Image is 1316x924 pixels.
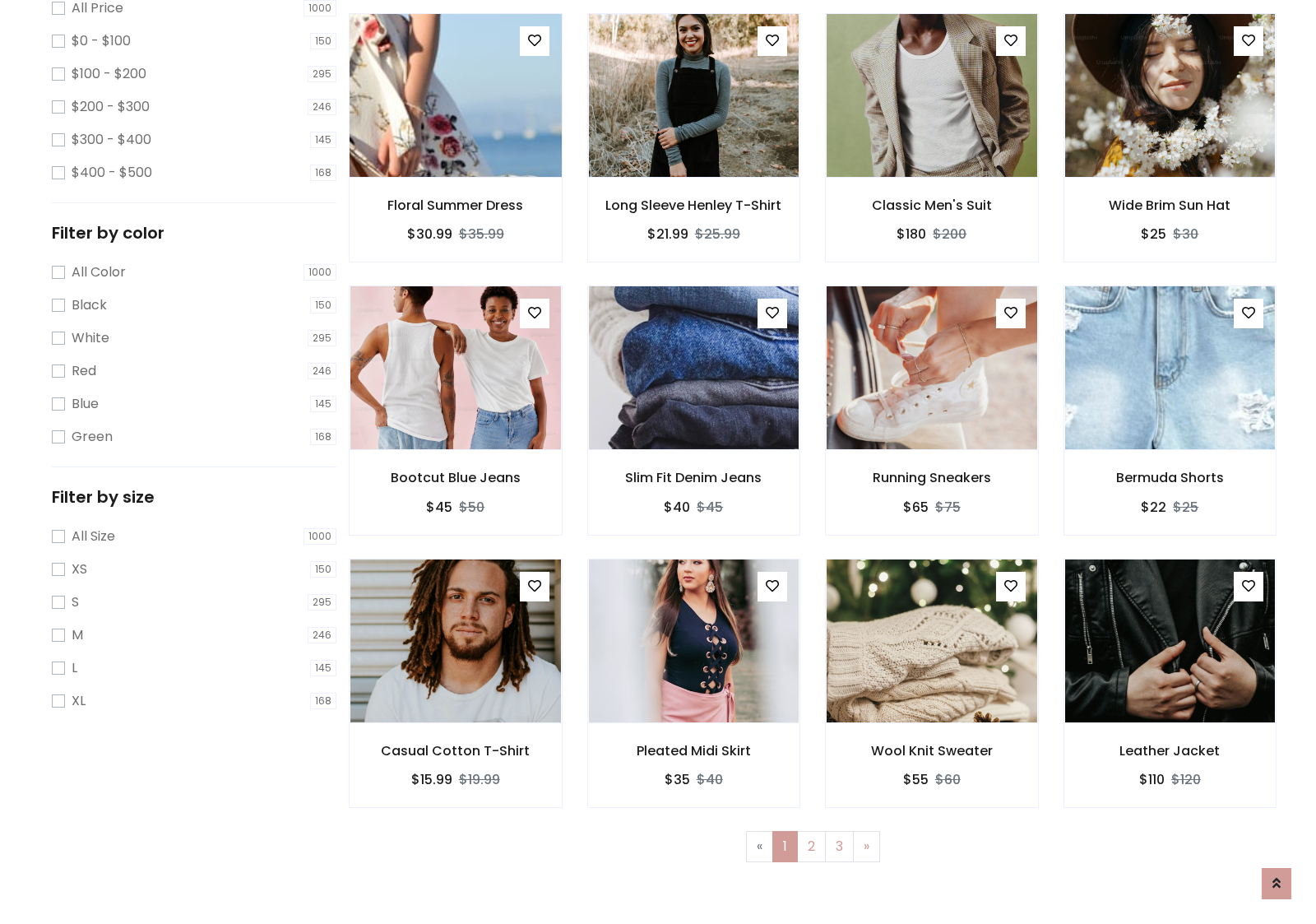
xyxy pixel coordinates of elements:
h6: $15.99 [411,772,452,787]
span: 246 [308,99,336,115]
h6: Classic Men's Suit [826,197,1038,213]
del: $19.99 [459,770,500,789]
h6: $180 [897,226,926,242]
del: $45 [697,498,723,517]
del: $30 [1173,225,1198,244]
span: 150 [310,561,336,578]
h6: $45 [426,499,452,515]
label: Red [72,361,96,381]
h6: $22 [1141,499,1166,515]
h6: Wool Knit Sweater [826,743,1038,759]
span: 246 [308,627,336,643]
h6: Floral Summer Dress [350,197,562,213]
a: 1 [772,831,798,862]
label: M [72,625,83,645]
label: Green [72,427,113,447]
h6: $55 [903,772,929,787]
del: $75 [935,498,961,517]
h6: $25 [1141,226,1166,242]
a: 3 [825,831,854,862]
label: $0 - $100 [72,31,131,51]
label: L [72,658,77,678]
span: 150 [310,33,336,49]
span: 295 [308,66,336,82]
h6: Pleated Midi Skirt [588,743,800,759]
label: All Size [72,527,115,546]
label: $300 - $400 [72,130,151,150]
h6: Bermuda Shorts [1064,470,1277,485]
span: 295 [308,330,336,346]
h6: $21.99 [647,226,688,242]
del: $40 [697,770,723,789]
h6: Long Sleeve Henley T-Shirt [588,197,800,213]
h5: Filter by color [52,223,336,243]
h6: $65 [903,499,929,515]
h6: $110 [1139,772,1165,787]
a: 2 [797,831,826,862]
label: $200 - $300 [72,97,150,117]
nav: Page navigation [361,831,1264,862]
span: 246 [308,363,336,379]
span: 168 [310,429,336,445]
span: » [864,837,869,856]
h6: $30.99 [407,226,452,242]
span: 295 [308,594,336,611]
del: $25.99 [695,225,740,244]
h6: Slim Fit Denim Jeans [588,470,800,485]
label: White [72,328,109,348]
span: 168 [310,165,336,181]
del: $25 [1173,498,1198,517]
h6: Wide Brim Sun Hat [1064,197,1277,213]
del: $120 [1171,770,1201,789]
span: 145 [310,396,336,412]
label: Black [72,295,107,315]
label: $400 - $500 [72,163,152,183]
label: XL [72,691,86,711]
h6: Casual Cotton T-Shirt [350,743,562,759]
h6: $35 [665,772,690,787]
span: 168 [310,693,336,709]
span: 1000 [304,264,336,281]
h6: Running Sneakers [826,470,1038,485]
label: XS [72,560,87,579]
h6: Bootcut Blue Jeans [350,470,562,485]
del: $50 [459,498,484,517]
label: S [72,592,79,612]
h5: Filter by size [52,487,336,507]
span: 145 [310,660,336,676]
span: 150 [310,297,336,313]
h6: Leather Jacket [1064,743,1277,759]
label: $100 - $200 [72,64,146,84]
label: All Color [72,262,126,282]
del: $60 [935,770,961,789]
span: 1000 [304,528,336,545]
label: Blue [72,394,99,414]
del: $200 [933,225,966,244]
span: 145 [310,132,336,148]
h6: $40 [664,499,690,515]
a: Next [853,831,880,862]
del: $35.99 [459,225,504,244]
